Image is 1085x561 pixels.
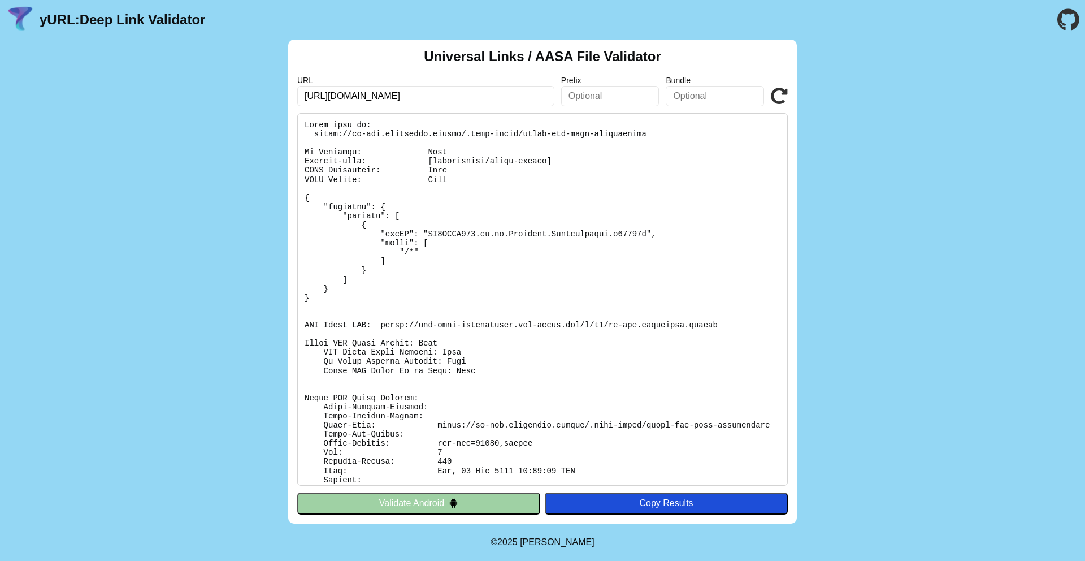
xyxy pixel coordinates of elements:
[666,86,764,106] input: Optional
[545,493,788,514] button: Copy Results
[297,113,788,486] pre: Lorem ipsu do: sitam://co-adi.elitseddo.eiusmo/.temp-incid/utlab-etd-magn-aliquaenima Mi Veniamqu...
[497,537,518,547] span: 2025
[40,12,205,28] a: yURL:Deep Link Validator
[424,49,661,64] h2: Universal Links / AASA File Validator
[6,5,35,34] img: yURL Logo
[561,86,659,106] input: Optional
[449,498,458,508] img: droidIcon.svg
[491,524,594,561] footer: ©
[561,76,659,85] label: Prefix
[297,86,554,106] input: Required
[297,493,540,514] button: Validate Android
[297,76,554,85] label: URL
[666,76,764,85] label: Bundle
[550,498,782,508] div: Copy Results
[520,537,594,547] a: Michael Ibragimchayev's Personal Site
